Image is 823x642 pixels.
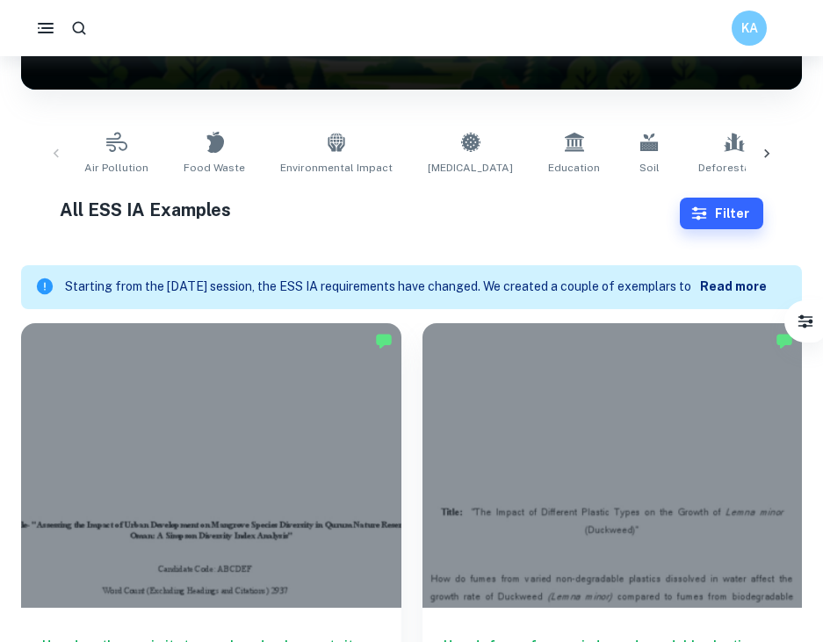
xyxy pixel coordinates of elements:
img: Marked [375,332,393,350]
b: Read more [700,279,767,293]
h6: KA [740,18,760,38]
h1: All ESS IA Examples [60,197,679,223]
button: Filter [788,304,823,339]
span: [MEDICAL_DATA] [428,160,513,176]
span: Environmental Impact [280,160,393,176]
span: Deforestation [698,160,770,176]
p: Starting from the [DATE] session, the ESS IA requirements have changed. We created a couple of ex... [65,278,700,297]
button: KA [732,11,767,46]
button: Filter [680,198,763,229]
span: Soil [639,160,660,176]
span: Education [548,160,600,176]
span: Food Waste [184,160,245,176]
img: Marked [776,332,793,350]
span: Air Pollution [84,160,148,176]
